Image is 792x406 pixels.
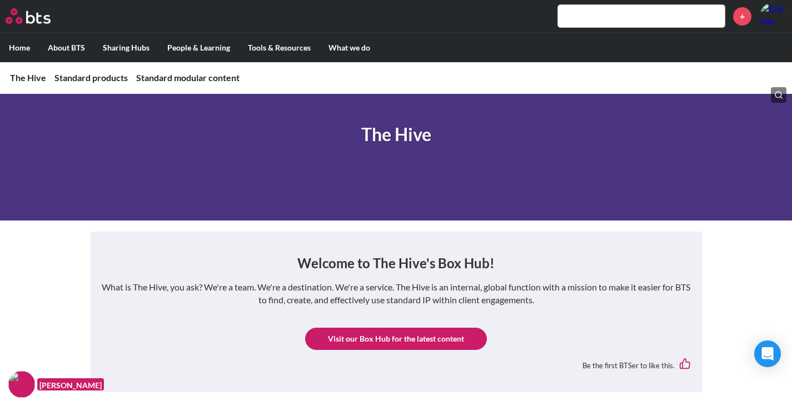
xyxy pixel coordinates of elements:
[94,33,158,62] label: Sharing Hubs
[6,8,71,24] a: Go home
[297,255,495,271] strong: Welcome to The Hive's Box Hub!
[39,33,94,62] label: About BTS
[320,33,379,62] label: What we do
[37,378,104,391] figcaption: [PERSON_NAME]
[54,72,128,83] a: Standard products
[8,371,35,398] img: F
[760,3,786,29] a: Profile
[136,72,240,83] a: Standard modular content
[733,7,751,26] a: +
[760,3,786,29] img: Erik Van Elderen
[102,350,691,380] div: Be the first BTSer to like this.
[6,8,51,24] img: BTS Logo
[239,33,320,62] label: Tools & Resources
[305,328,487,350] a: Visit our Box Hub for the latest content
[361,122,431,147] h1: The Hive
[158,33,239,62] label: People & Learning
[10,72,46,83] a: The Hive
[102,281,691,306] p: What is The Hive, you ask? We're a team. We're a destination. We're a service. The Hive is an int...
[754,340,781,367] div: Open Intercom Messenger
